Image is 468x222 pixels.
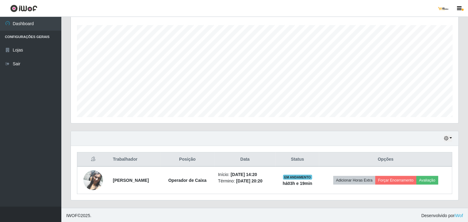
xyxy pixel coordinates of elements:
[421,212,463,219] span: Desenvolvido por
[109,152,160,167] th: Trabalhador
[10,5,37,12] img: CoreUI Logo
[333,176,375,185] button: Adicionar Horas Extra
[66,213,78,218] span: IWOF
[160,152,214,167] th: Posição
[455,213,463,218] a: iWof
[218,178,272,184] li: Término:
[218,171,272,178] li: Início:
[231,172,257,177] time: [DATE] 14:20
[83,163,103,198] img: 1728657524685.jpeg
[416,176,438,185] button: Avaliação
[283,175,312,180] span: EM ANDAMENTO
[214,152,276,167] th: Data
[319,152,452,167] th: Opções
[283,181,313,186] strong: há 03 h e 19 min
[276,152,319,167] th: Status
[168,178,207,183] strong: Operador de Caixa
[113,178,149,183] strong: [PERSON_NAME]
[66,212,91,219] span: © 2025 .
[236,178,263,183] time: [DATE] 20:20
[375,176,416,185] button: Forçar Encerramento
